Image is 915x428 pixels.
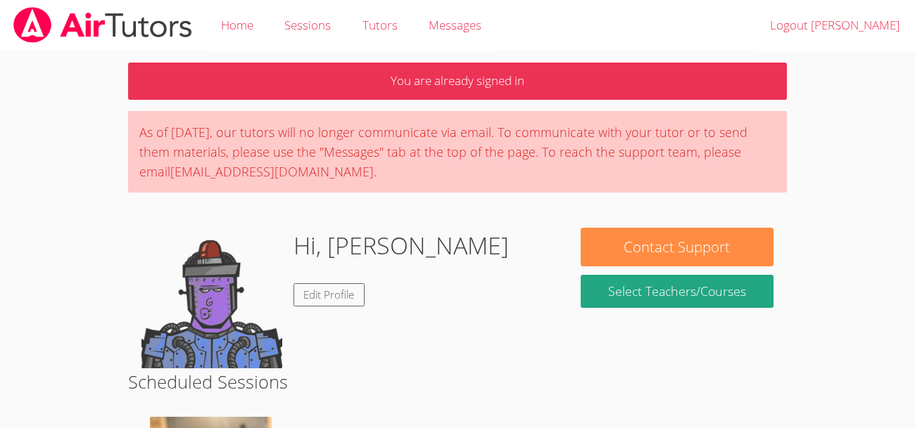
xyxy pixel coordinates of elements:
[128,63,787,100] p: You are already signed in
[12,7,194,43] img: airtutors_banner-c4298cdbf04f3fff15de1276eac7730deb9818008684d7c2e4769d2f7ddbe033.png
[581,228,774,266] button: Contact Support
[294,228,509,264] h1: Hi, [PERSON_NAME]
[128,368,787,395] h2: Scheduled Sessions
[581,275,774,308] a: Select Teachers/Courses
[128,111,787,193] div: As of [DATE], our tutors will no longer communicate via email. To communicate with your tutor or ...
[141,228,282,368] img: default.png
[294,283,365,306] a: Edit Profile
[429,17,481,33] span: Messages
